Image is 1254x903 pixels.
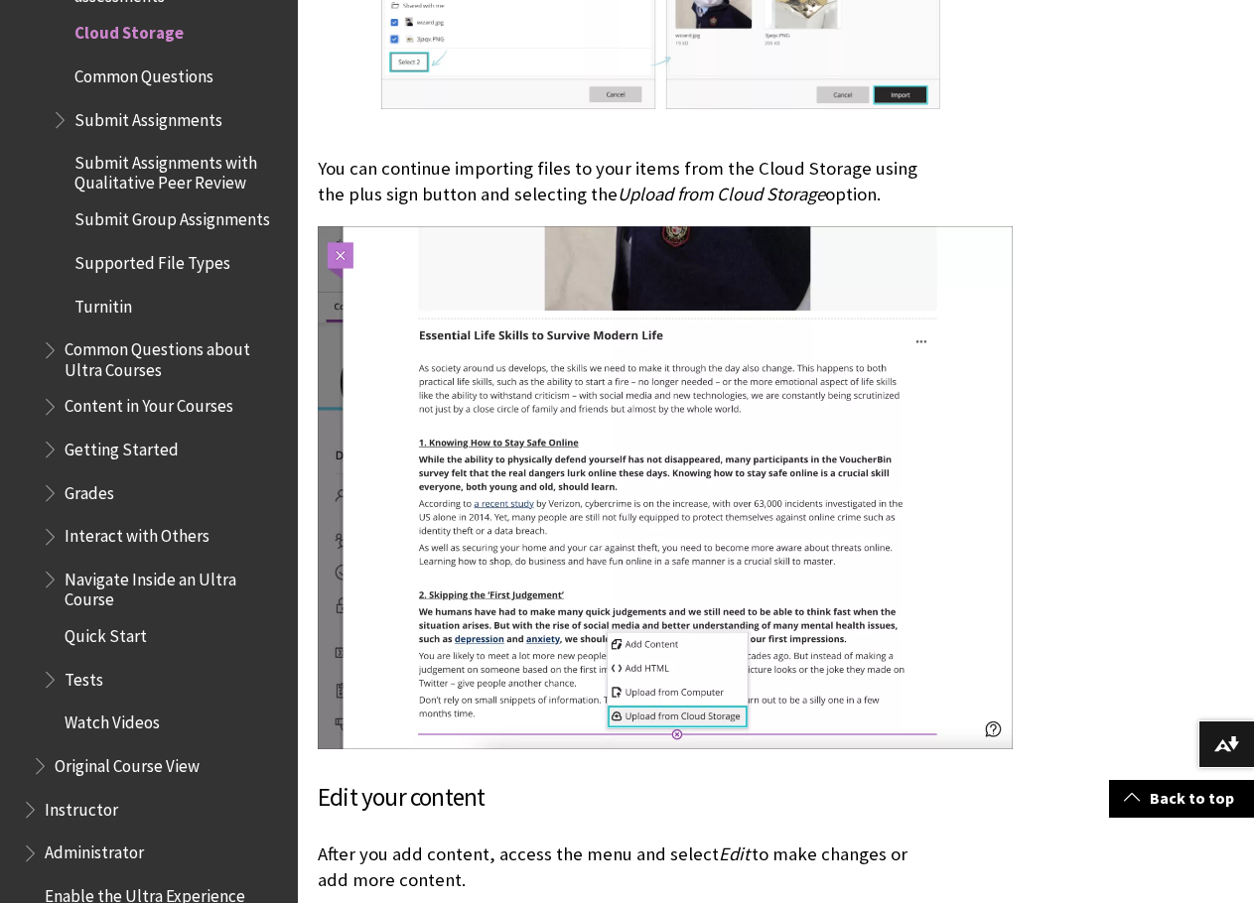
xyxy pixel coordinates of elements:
span: Administrator [45,837,144,863]
span: Turnitin [74,290,132,317]
span: Cloud Storage [74,17,184,44]
span: Original Course View [55,749,200,776]
span: Submit Assignments with Qualitative Peer Review [74,146,284,193]
span: Navigate Inside an Ultra Course [65,563,284,609]
span: Common Questions [74,60,213,86]
h3: Edit your content [318,779,940,817]
span: Quick Start [65,619,147,646]
span: Upload from Cloud Storage [618,183,825,205]
span: Watch Videos [65,707,160,733]
span: Edit [719,842,750,865]
span: Grades [65,476,114,503]
span: Submit Group Assignments [74,203,270,230]
span: Tests [65,663,103,690]
p: After you add content, access the menu and select to make changes or add more content. [318,841,940,893]
img: Learn Ultra create or update content using files uploaded from Cloud Storage [318,226,1013,749]
p: You can continue importing files to your items from the Cloud Storage using the plus sign button ... [318,156,940,207]
span: Common Questions about Ultra Courses [65,333,284,380]
span: Getting Started [65,433,179,459]
a: Back to top [1109,780,1254,817]
span: Instructor [45,793,118,820]
span: Supported File Types [74,246,230,273]
span: Content in Your Courses [65,390,233,417]
span: Interact with Others [65,520,209,547]
span: Submit Assignments [74,103,222,130]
